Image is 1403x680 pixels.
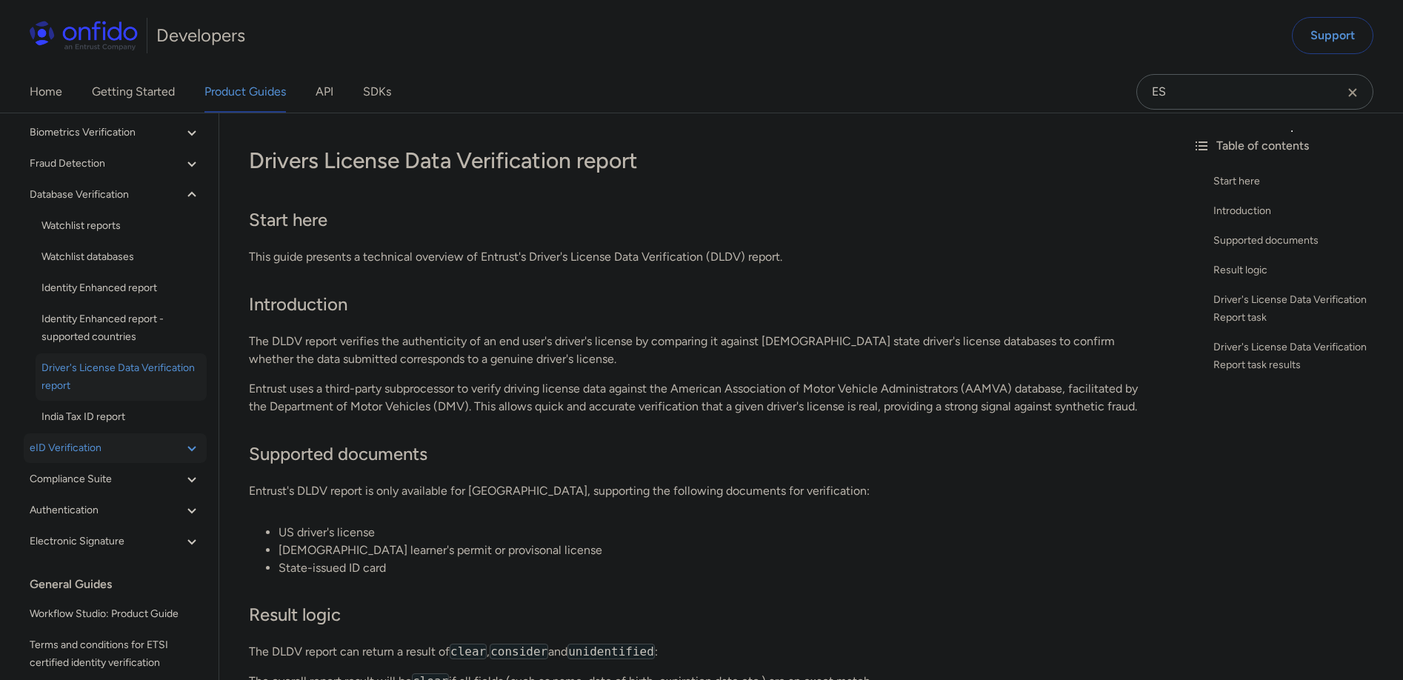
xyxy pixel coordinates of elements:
[24,180,207,210] button: Database Verification
[30,605,201,623] span: Workflow Studio: Product Guide
[24,599,207,629] a: Workflow Studio: Product Guide
[24,630,207,678] a: Terms and conditions for ETSI certified identity verification
[490,644,548,659] code: consider
[249,442,1151,467] h2: Supported documents
[1344,84,1362,101] svg: Clear search field button
[41,217,201,235] span: Watchlist reports
[249,146,1151,176] h1: Drivers License Data Verification report
[24,433,207,463] button: eID Verification
[41,359,201,395] span: Driver's License Data Verification report
[30,501,183,519] span: Authentication
[249,333,1151,368] p: The DLDV report verifies the authenticity of an end user's driver's license by comparing it again...
[36,304,207,352] a: Identity Enhanced report - supported countries
[156,24,245,47] h1: Developers
[41,279,201,297] span: Identity Enhanced report
[30,71,62,113] a: Home
[1213,291,1391,327] a: Driver's License Data Verification Report task
[249,603,1151,628] h2: Result logic
[30,21,138,50] img: Onfido Logo
[279,559,1151,577] li: State-issued ID card
[1213,173,1391,190] a: Start here
[450,644,487,659] code: clear
[279,524,1151,541] li: US driver's license
[24,149,207,179] button: Fraud Detection
[24,496,207,525] button: Authentication
[92,71,175,113] a: Getting Started
[1213,261,1391,279] a: Result logic
[41,310,201,346] span: Identity Enhanced report - supported countries
[249,208,1151,233] h2: Start here
[30,186,183,204] span: Database Verification
[1213,339,1391,374] a: Driver's License Data Verification Report task results
[316,71,333,113] a: API
[30,636,201,672] span: Terms and conditions for ETSI certified identity verification
[30,470,183,488] span: Compliance Suite
[30,155,183,173] span: Fraud Detection
[204,71,286,113] a: Product Guides
[249,643,1151,661] p: The DLDV report can return a result of , and :
[249,248,1151,266] p: This guide presents a technical overview of Entrust's Driver's License Data Verification (DLDV) r...
[24,118,207,147] button: Biometrics Verification
[24,464,207,494] button: Compliance Suite
[36,273,207,303] a: Identity Enhanced report
[36,402,207,432] a: India Tax ID report
[1193,137,1391,155] div: Table of contents
[30,570,213,599] div: General Guides
[41,408,201,426] span: India Tax ID report
[1213,202,1391,220] a: Introduction
[1213,232,1391,250] a: Supported documents
[36,211,207,241] a: Watchlist reports
[30,533,183,550] span: Electronic Signature
[1136,74,1373,110] input: Onfido search input field
[36,242,207,272] a: Watchlist databases
[249,482,1151,500] p: Entrust's DLDV report is only available for [GEOGRAPHIC_DATA], supporting the following documents...
[36,353,207,401] a: Driver's License Data Verification report
[249,380,1151,416] p: Entrust uses a third-party subprocessor to verify driving license data against the American Assoc...
[30,439,183,457] span: eID Verification
[1292,17,1373,54] a: Support
[41,248,201,266] span: Watchlist databases
[363,71,391,113] a: SDKs
[24,527,207,556] button: Electronic Signature
[567,644,655,659] code: unidentified
[30,124,183,141] span: Biometrics Verification
[279,541,1151,559] li: [DEMOGRAPHIC_DATA] learner's permit or provisonal license
[249,293,1151,318] h2: Introduction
